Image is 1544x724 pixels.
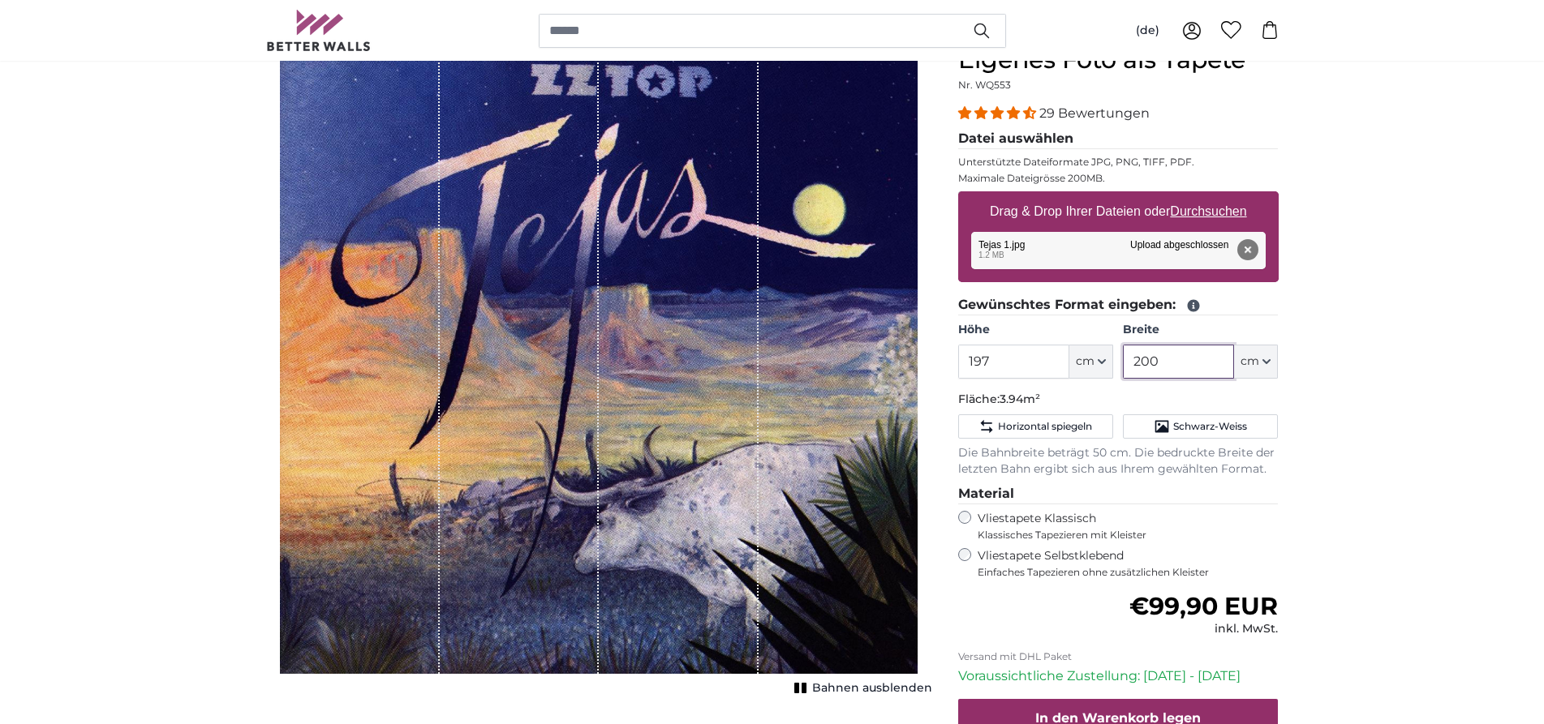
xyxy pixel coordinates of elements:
[1129,591,1278,621] span: €99,90 EUR
[958,172,1279,185] p: Maximale Dateigrösse 200MB.
[1076,353,1095,370] span: cm
[958,156,1279,169] p: Unterstützte Dateiformate JPG, PNG, TIFF, PDF.
[1039,105,1150,121] span: 29 Bewertungen
[998,420,1092,433] span: Horizontal spiegeln
[958,322,1113,338] label: Höhe
[958,79,1011,91] span: Nr. WQ553
[1173,420,1247,433] span: Schwarz-Weiss
[789,677,932,700] button: Bahnen ausblenden
[1241,353,1259,370] span: cm
[978,511,1265,542] label: Vliestapete Klassisch
[266,10,372,51] img: Betterwalls
[1123,322,1278,338] label: Breite
[266,45,932,694] div: 1 of 1
[1129,621,1278,637] div: inkl. MwSt.
[1234,345,1278,379] button: cm
[958,129,1279,149] legend: Datei auswählen
[958,414,1113,439] button: Horizontal spiegeln
[1069,345,1113,379] button: cm
[1123,414,1278,439] button: Schwarz-Weiss
[1000,392,1040,406] span: 3.94m²
[978,566,1279,579] span: Einfaches Tapezieren ohne zusätzlichen Kleister
[958,295,1279,315] legend: Gewünschtes Format eingeben:
[1170,204,1246,218] u: Durchsuchen
[958,650,1279,663] p: Versand mit DHL Paket
[1123,16,1172,45] button: (de)
[958,666,1279,686] p: Voraussichtliche Zustellung: [DATE] - [DATE]
[958,392,1279,408] p: Fläche:
[978,548,1279,579] label: Vliestapete Selbstklebend
[958,484,1279,504] legend: Material
[812,680,932,696] span: Bahnen ausblenden
[983,195,1254,228] label: Drag & Drop Ihrer Dateien oder
[978,529,1265,542] span: Klassisches Tapezieren mit Kleister
[958,445,1279,478] p: Die Bahnbreite beträgt 50 cm. Die bedruckte Breite der letzten Bahn ergibt sich aus Ihrem gewählt...
[958,105,1039,121] span: 4.34 stars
